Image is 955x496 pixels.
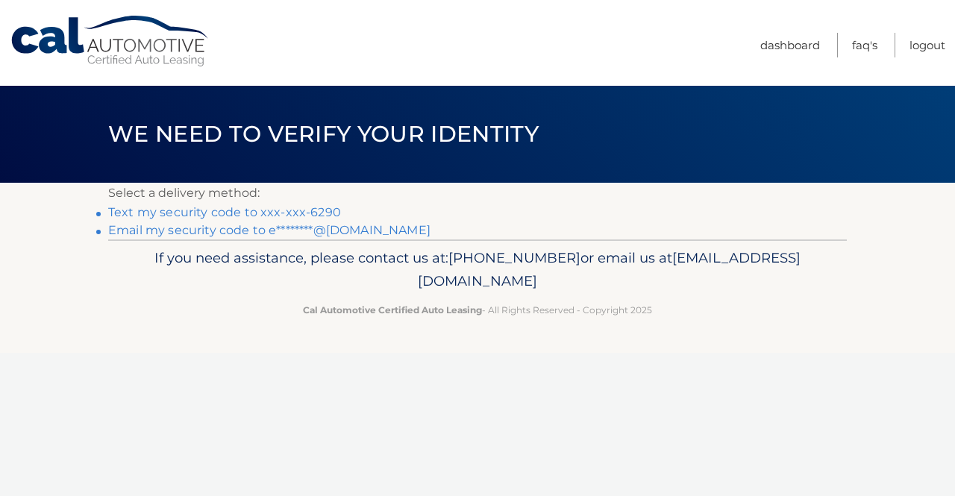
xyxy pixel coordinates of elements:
a: Logout [909,33,945,57]
p: - All Rights Reserved - Copyright 2025 [118,302,837,318]
span: We need to verify your identity [108,120,539,148]
a: FAQ's [852,33,877,57]
a: Dashboard [760,33,820,57]
a: Cal Automotive [10,15,211,68]
p: If you need assistance, please contact us at: or email us at [118,246,837,294]
a: Text my security code to xxx-xxx-6290 [108,205,341,219]
span: [PHONE_NUMBER] [448,249,580,266]
a: Email my security code to e********@[DOMAIN_NAME] [108,223,430,237]
strong: Cal Automotive Certified Auto Leasing [303,304,482,316]
p: Select a delivery method: [108,183,847,204]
